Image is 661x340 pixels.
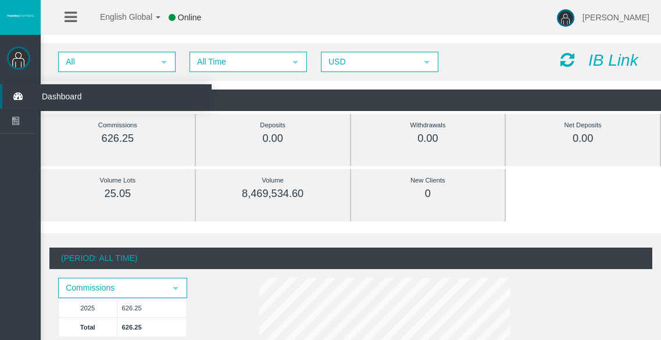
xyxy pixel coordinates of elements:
span: USD [322,53,416,71]
td: 626.25 [117,298,186,317]
span: select [291,58,300,67]
div: Commissions [67,119,169,132]
span: [PERSON_NAME] [583,13,649,22]
td: 626.25 [117,317,186,337]
i: IB Link [588,51,638,69]
div: (Period: All Time) [49,248,652,269]
img: user-image [557,9,574,27]
span: select [159,58,169,67]
td: Total [59,317,117,337]
div: Volume [222,174,324,187]
div: 626.25 [67,132,169,145]
span: All [59,53,153,71]
span: select [171,284,180,293]
div: Net Deposits [532,119,634,132]
td: 2025 [59,298,117,317]
div: 8,469,534.60 [222,187,324,201]
div: Volume Lots [67,174,169,187]
div: 0.00 [377,132,479,145]
div: 0.00 [222,132,324,145]
div: 0 [377,187,479,201]
div: 0.00 [532,132,634,145]
i: Reload Dashboard [560,52,574,68]
div: New Clients [377,174,479,187]
div: (Period: All Time) [41,90,661,111]
span: Online [178,13,201,22]
div: 25.05 [67,187,169,201]
img: logo.svg [6,13,35,18]
div: Deposits [222,119,324,132]
span: Dashboard [33,84,147,109]
span: Commissions [59,279,165,297]
span: select [422,58,431,67]
div: Withdrawals [377,119,479,132]
span: English Global [85,12,152,22]
a: Dashboard [2,84,212,109]
span: All Time [191,53,285,71]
